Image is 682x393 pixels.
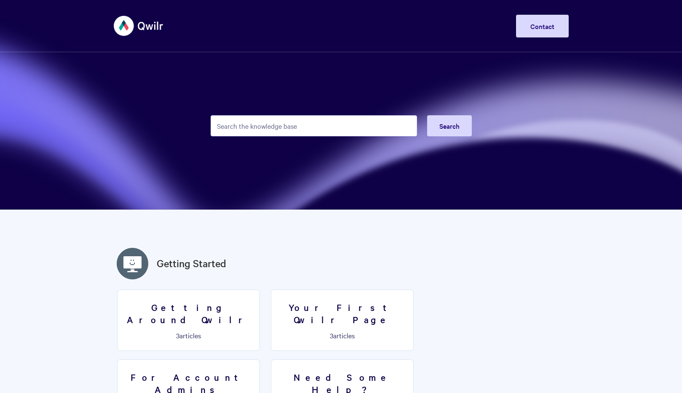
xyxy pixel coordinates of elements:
[516,15,569,37] a: Contact
[276,301,408,325] h3: Your First Qwilr Page
[271,289,414,351] a: Your First Qwilr Page 3articles
[123,301,254,325] h3: Getting Around Qwilr
[330,331,333,340] span: 3
[157,256,226,271] a: Getting Started
[176,331,179,340] span: 3
[114,10,164,42] img: Qwilr Help Center
[117,289,260,351] a: Getting Around Qwilr 3articles
[276,332,408,339] p: articles
[439,121,460,130] span: Search
[427,115,472,136] button: Search
[211,115,417,136] input: Search the knowledge base
[123,332,254,339] p: articles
